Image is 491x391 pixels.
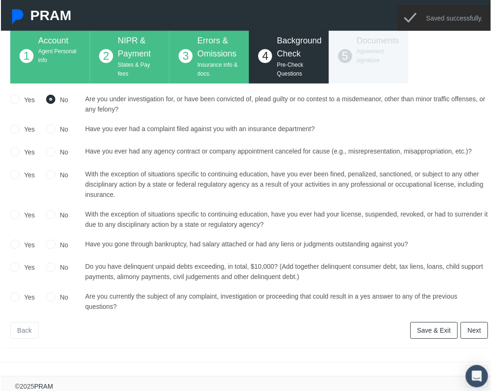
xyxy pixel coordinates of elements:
label: Yes [19,293,34,304]
label: No [55,95,68,105]
label: No [55,293,68,304]
a: Save & Exit [411,323,458,340]
span: PRAM [29,7,70,23]
p: States & Pay fees [117,61,160,79]
span: NIPR & Payment [117,36,150,59]
label: No [55,211,68,221]
p: Pre-Check Questions [277,61,319,79]
label: Yes [19,125,34,135]
span: Errors & Omissions [197,36,236,59]
label: No [55,171,68,181]
label: No [55,241,68,251]
label: Yes [19,211,34,221]
span: 2 [98,49,112,63]
a: Next [461,323,489,340]
span: 3 [178,49,192,63]
label: No [55,148,68,158]
label: Yes [19,95,34,105]
img: Pram Partner [9,9,24,24]
span: Background Check [277,36,322,59]
a: Back [9,323,38,340]
span: 4 [258,49,272,63]
p: Insurance info & docs. [197,61,239,79]
label: Yes [19,241,34,251]
span: 1 [19,49,33,63]
div: Open Intercom Messenger [466,366,489,389]
label: Yes [19,264,34,274]
p: Agent Personal info [37,48,80,65]
span: Account [37,36,68,46]
label: No [55,125,68,135]
label: No [55,264,68,274]
label: Yes [19,171,34,181]
label: Yes [19,148,34,158]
